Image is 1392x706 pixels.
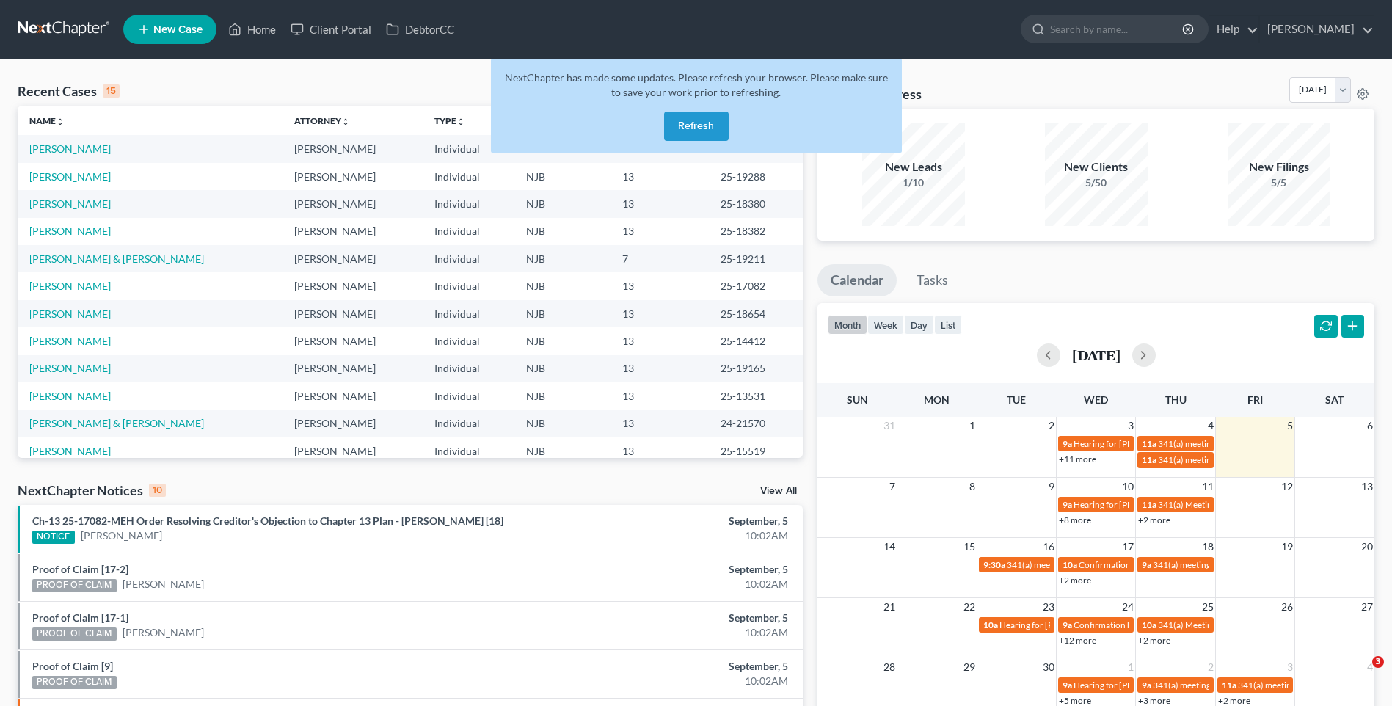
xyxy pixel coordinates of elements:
span: 23 [1041,598,1056,616]
div: 5/50 [1045,175,1148,190]
span: Thu [1165,393,1187,406]
td: NJB [514,218,611,245]
a: [PERSON_NAME] [29,445,111,457]
td: Individual [423,437,515,465]
div: New Leads [862,159,965,175]
a: Typeunfold_more [434,115,465,126]
span: 16 [1041,538,1056,556]
a: [PERSON_NAME] [29,307,111,320]
a: [PERSON_NAME] [29,362,111,374]
td: Individual [423,190,515,217]
a: +8 more [1059,514,1091,525]
td: 13 [611,355,709,382]
td: [PERSON_NAME] [283,218,423,245]
span: 11a [1142,438,1156,449]
span: Sun [847,393,868,406]
a: +2 more [1218,695,1250,706]
span: 27 [1360,598,1374,616]
td: NJB [514,163,611,190]
span: 17 [1120,538,1135,556]
span: Mon [924,393,950,406]
div: 1/10 [862,175,965,190]
div: NOTICE [32,531,75,544]
input: Search by name... [1050,15,1184,43]
span: 9a [1063,438,1072,449]
div: Recent Cases [18,82,120,100]
td: NJB [514,190,611,217]
td: NJB [514,327,611,354]
i: unfold_more [56,117,65,126]
div: 10:02AM [546,625,788,640]
td: [PERSON_NAME] [283,355,423,382]
a: [PERSON_NAME] [29,390,111,402]
span: 28 [882,658,897,676]
td: NJB [514,300,611,327]
td: 25-19165 [709,355,803,382]
td: Individual [423,355,515,382]
a: +12 more [1059,635,1096,646]
a: [PERSON_NAME] [29,335,111,347]
div: 10 [149,484,166,497]
span: Hearing for [PERSON_NAME] and [PERSON_NAME] [999,619,1200,630]
td: 25-13531 [709,382,803,410]
td: 25-14412 [709,327,803,354]
span: 1 [968,417,977,434]
span: 18 [1200,538,1215,556]
td: [PERSON_NAME] [283,300,423,327]
td: [PERSON_NAME] [283,163,423,190]
td: Individual [423,218,515,245]
button: Refresh [664,112,729,141]
span: 12 [1280,478,1294,495]
span: Sat [1325,393,1344,406]
span: 3 [1286,658,1294,676]
td: NJB [514,437,611,465]
td: 13 [611,300,709,327]
span: Confirmation hearing for [PERSON_NAME] [1074,619,1240,630]
a: Proof of Claim [9] [32,660,113,672]
td: Individual [423,272,515,299]
td: 25-18380 [709,190,803,217]
td: [PERSON_NAME] [283,382,423,410]
span: 341(a) meeting for [PERSON_NAME] [1158,454,1300,465]
span: 10 [1120,478,1135,495]
span: New Case [153,24,203,35]
div: PROOF OF CLAIM [32,676,117,689]
span: Fri [1247,393,1263,406]
td: Individual [423,163,515,190]
a: Calendar [817,264,897,296]
span: 19 [1280,538,1294,556]
span: 2 [1206,658,1215,676]
span: 3 [1126,417,1135,434]
span: Wed [1084,393,1108,406]
a: [PERSON_NAME] & [PERSON_NAME] [29,417,204,429]
span: 341(a) Meeting for [PERSON_NAME] [1158,619,1300,630]
td: Individual [423,410,515,437]
a: [PERSON_NAME] [29,280,111,292]
td: NJB [514,272,611,299]
div: New Filings [1228,159,1330,175]
span: 10a [1142,619,1156,630]
td: Individual [423,327,515,354]
span: 10a [1063,559,1077,570]
span: 341(a) Meeting for [PERSON_NAME] [1158,499,1300,510]
a: Client Portal [283,16,379,43]
a: Help [1209,16,1258,43]
span: 20 [1360,538,1374,556]
span: 1 [1126,658,1135,676]
td: NJB [514,245,611,272]
span: 341(a) meeting for [PERSON_NAME] [1238,680,1380,691]
span: 11a [1142,499,1156,510]
span: 9a [1142,680,1151,691]
a: +2 more [1138,635,1170,646]
iframe: Intercom live chat [1342,656,1377,691]
td: 13 [611,382,709,410]
td: 13 [611,272,709,299]
a: Tasks [903,264,961,296]
span: 11 [1200,478,1215,495]
td: Individual [423,382,515,410]
span: 2 [1047,417,1056,434]
button: list [934,315,962,335]
td: 13 [611,327,709,354]
button: week [867,315,904,335]
a: [PERSON_NAME] [29,225,111,237]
